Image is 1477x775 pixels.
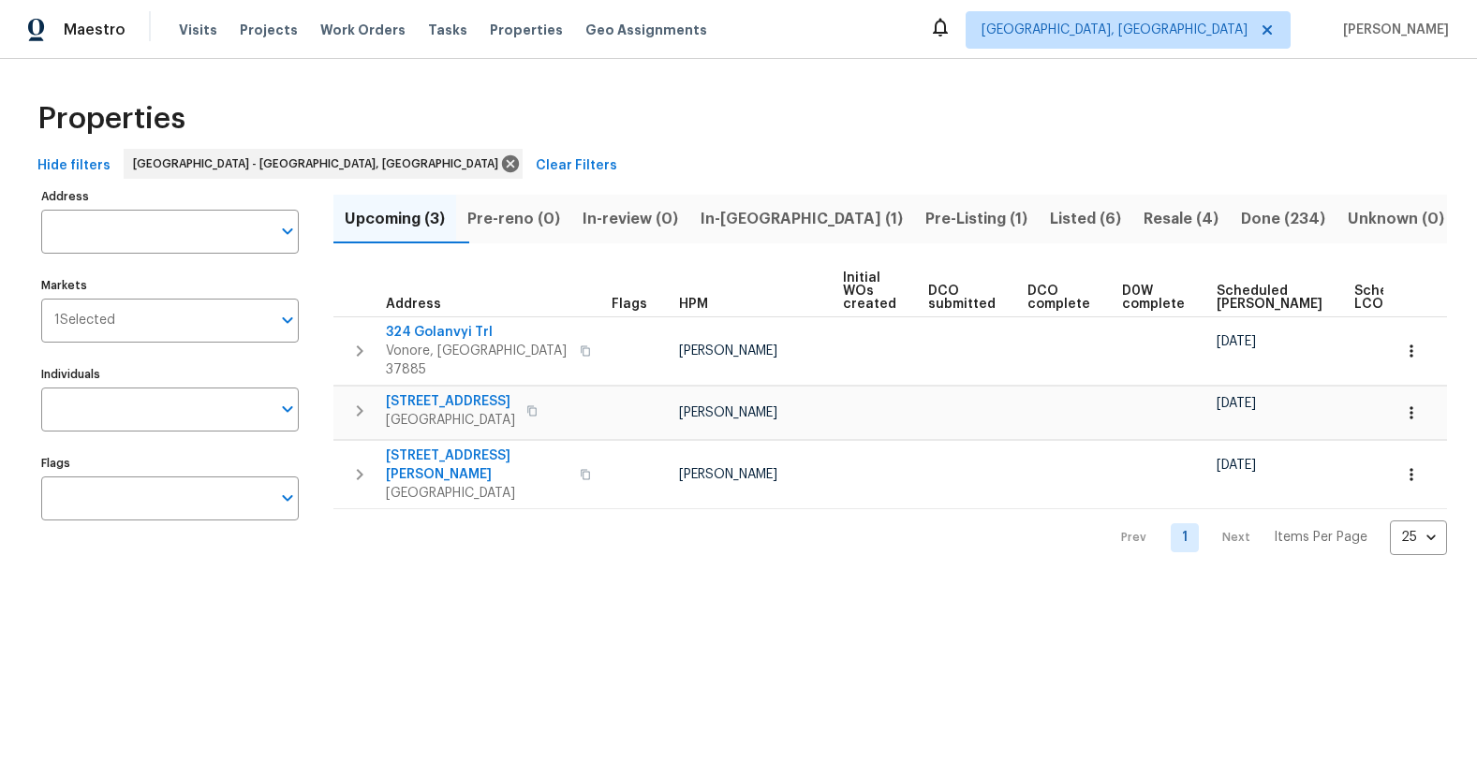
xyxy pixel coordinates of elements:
[679,406,777,419] span: [PERSON_NAME]
[386,342,569,379] span: Vonore, [GEOGRAPHIC_DATA] 37885
[386,298,441,311] span: Address
[583,206,678,232] span: In-review (0)
[54,313,115,329] span: 1 Selected
[1241,206,1325,232] span: Done (234)
[467,206,560,232] span: Pre-reno (0)
[386,484,569,503] span: [GEOGRAPHIC_DATA]
[1348,206,1444,232] span: Unknown (0)
[386,392,515,411] span: [STREET_ADDRESS]
[179,21,217,39] span: Visits
[1217,459,1256,472] span: [DATE]
[1336,21,1449,39] span: [PERSON_NAME]
[274,396,301,422] button: Open
[1144,206,1219,232] span: Resale (4)
[679,298,708,311] span: HPM
[1027,285,1090,311] span: DCO complete
[585,21,707,39] span: Geo Assignments
[274,218,301,244] button: Open
[345,206,445,232] span: Upcoming (3)
[41,280,299,291] label: Markets
[1217,397,1256,410] span: [DATE]
[1171,523,1199,552] a: Goto page 1
[41,191,299,202] label: Address
[1390,513,1447,562] div: 25
[386,411,515,430] span: [GEOGRAPHIC_DATA]
[490,21,563,39] span: Properties
[30,149,118,183] button: Hide filters
[1103,520,1447,555] nav: Pagination Navigation
[124,149,523,179] div: [GEOGRAPHIC_DATA] - [GEOGRAPHIC_DATA], [GEOGRAPHIC_DATA]
[925,206,1027,232] span: Pre-Listing (1)
[612,298,647,311] span: Flags
[843,271,896,311] span: Initial WOs created
[1217,285,1322,311] span: Scheduled [PERSON_NAME]
[428,23,467,37] span: Tasks
[679,468,777,481] span: [PERSON_NAME]
[1354,285,1425,311] span: Scheduled LCO
[1274,528,1367,547] p: Items Per Page
[41,458,299,469] label: Flags
[1050,206,1121,232] span: Listed (6)
[320,21,406,39] span: Work Orders
[64,21,126,39] span: Maestro
[274,307,301,333] button: Open
[37,110,185,128] span: Properties
[1122,285,1185,311] span: D0W complete
[37,154,111,178] span: Hide filters
[982,21,1248,39] span: [GEOGRAPHIC_DATA], [GEOGRAPHIC_DATA]
[928,285,996,311] span: DCO submitted
[679,344,777,358] span: [PERSON_NAME]
[386,323,569,342] span: 324 Golanvyi Trl
[41,369,299,380] label: Individuals
[701,206,903,232] span: In-[GEOGRAPHIC_DATA] (1)
[528,149,625,183] button: Clear Filters
[1217,335,1256,348] span: [DATE]
[386,446,569,484] span: [STREET_ADDRESS][PERSON_NAME]
[274,485,301,511] button: Open
[133,154,506,173] span: [GEOGRAPHIC_DATA] - [GEOGRAPHIC_DATA], [GEOGRAPHIC_DATA]
[536,154,617,178] span: Clear Filters
[240,21,298,39] span: Projects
